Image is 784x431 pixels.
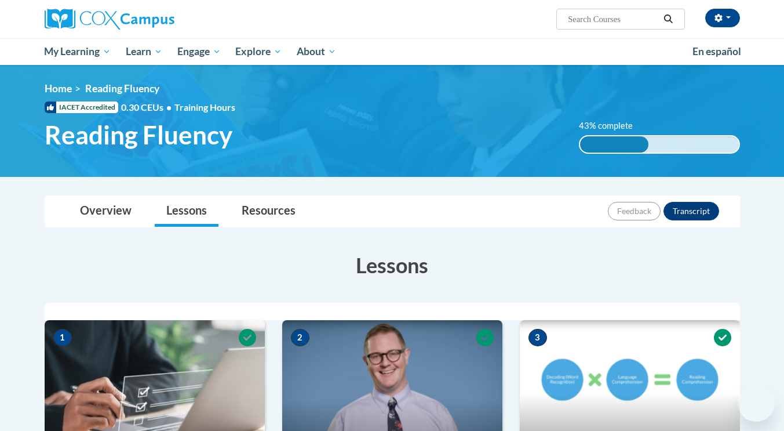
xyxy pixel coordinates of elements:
[45,102,118,113] span: IACET Accredited
[705,9,740,27] button: Account Settings
[174,102,235,113] span: Training Hours
[45,9,174,30] img: Cox Campus
[579,119,646,132] label: 43% complete
[528,329,547,346] span: 3
[45,251,740,280] h3: Lessons
[567,12,659,26] input: Search Courses
[37,38,119,65] a: My Learning
[45,82,72,95] a: Home
[170,38,228,65] a: Engage
[685,39,749,64] a: En español
[692,45,741,57] span: En español
[27,38,757,65] div: Main menu
[235,45,282,59] span: Explore
[53,329,72,346] span: 1
[155,196,218,227] a: Lessons
[659,12,677,26] button: Search
[166,102,172,113] span: •
[121,101,174,114] span: 0.30 CEUs
[297,45,336,59] span: About
[45,119,232,150] span: Reading Fluency
[44,45,111,59] span: My Learning
[608,202,661,220] button: Feedback
[85,82,159,95] span: Reading Fluency
[118,38,170,65] a: Learn
[68,196,143,227] a: Overview
[228,38,289,65] a: Explore
[126,45,162,59] span: Learn
[738,385,775,422] iframe: Button to launch messaging window
[291,329,309,346] span: 2
[289,38,344,65] a: About
[663,202,719,220] button: Transcript
[177,45,221,59] span: Engage
[230,196,307,227] a: Resources
[45,9,265,30] a: Cox Campus
[580,136,648,153] div: 43% complete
